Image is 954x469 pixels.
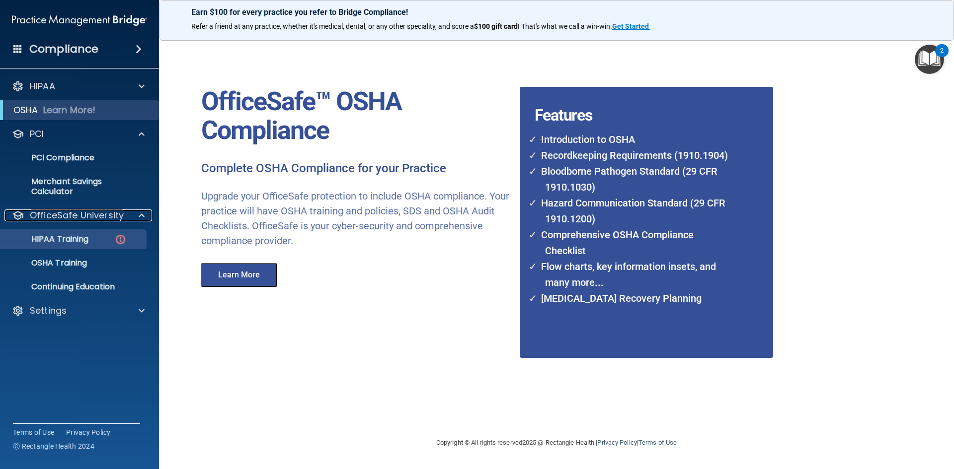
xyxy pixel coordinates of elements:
[940,51,944,64] div: 2
[6,258,87,268] p: OSHA Training
[6,282,142,292] p: Continuing Education
[375,427,738,459] div: Copyright © All rights reserved 2025 @ Rectangle Health | |
[30,128,44,140] p: PCI
[535,227,734,259] li: Comprehensive OSHA Compliance Checklist
[30,80,55,92] p: HIPAA
[12,209,145,221] a: OfficeSafe University
[597,439,636,446] a: Privacy Policy
[66,427,111,437] a: Privacy Policy
[12,305,145,317] a: Settings
[6,234,88,244] p: HIPAA Training
[535,132,734,147] li: Introduction to OSHA
[6,177,142,197] p: Merchant Savings Calculator
[201,263,277,287] button: Learn More
[12,10,147,30] img: PMB logo
[535,259,734,290] li: Flow charts, key information insets, and many more...
[612,22,649,30] strong: Get Started
[201,189,512,248] p: Upgrade your OfficeSafe protection to include OSHA compliance. Your practice will have OSHA train...
[30,305,67,317] p: Settings
[191,22,474,30] span: Refer a friend at any practice, whether it's medical, dental, or any other speciality, and score a
[638,439,677,446] a: Terms of Use
[915,45,944,74] button: Open Resource Center, 2 new notifications
[12,80,145,92] a: HIPAA
[535,147,734,163] li: Recordkeeping Requirements (1910.1904)
[191,7,922,17] p: Earn $100 for every practice you refer to Bridge Compliance!
[201,161,512,177] p: Complete OSHA Compliance for your Practice
[535,290,734,306] li: [MEDICAL_DATA] Recovery Planning
[474,22,518,30] strong: $100 gift card
[12,128,145,140] a: PCI
[29,42,98,56] h4: Compliance
[43,104,96,116] p: Learn More!
[13,104,38,116] p: OSHA
[114,233,127,246] img: danger-circle.6113f641.png
[6,153,142,163] p: PCI Compliance
[520,87,747,107] h4: Features
[194,271,287,279] a: Learn More
[30,209,124,221] p: OfficeSafe University
[535,195,734,227] li: Hazard Communication Standard (29 CFR 1910.1200)
[13,427,54,437] a: Terms of Use
[13,441,94,451] span: Ⓒ Rectangle Health 2024
[518,22,612,30] span: ! That's what we call a win-win.
[535,163,734,195] li: Bloodborne Pathogen Standard (29 CFR 1910.1030)
[612,22,650,30] a: Get Started
[201,87,512,145] p: OfficeSafe™ OSHA Compliance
